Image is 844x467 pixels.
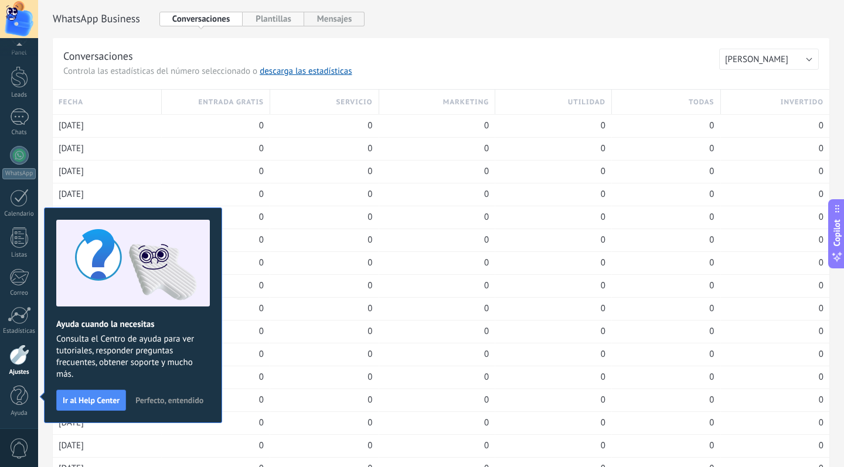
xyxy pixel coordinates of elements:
span: 0 [259,440,264,452]
span: 0 [601,120,605,132]
span: 0 [367,417,372,429]
span: 0 [367,257,372,269]
span: 0 [601,280,605,292]
span: 0 [709,257,714,269]
h2: Ayuda cuando la necesitas [56,319,210,330]
span: 0 [601,394,605,406]
span: [DATE] [59,189,84,200]
span: 0 [367,120,372,132]
span: 0 [819,326,823,338]
span: 0 [367,371,372,383]
button: Conversaciones [159,12,243,26]
span: 0 [709,120,714,132]
span: 0 [709,280,714,292]
span: 0 [601,440,605,452]
span: 0 [484,212,489,223]
span: 0 [259,257,264,269]
span: 0 [709,234,714,246]
span: Ir al Help Center [63,396,120,404]
span: 0 [709,189,714,200]
span: 0 [367,326,372,338]
span: 0 [484,417,489,429]
span: 0 [367,166,372,178]
span: 0 [259,371,264,383]
button: Ir al Help Center [56,390,126,411]
span: 0 [601,417,605,429]
span: 0 [367,303,372,315]
span: 0 [484,143,489,155]
span: 0 [484,280,489,292]
span: 0 [484,120,489,132]
span: 0 [259,234,264,246]
span: Perfecto, entendido [135,396,203,404]
h3: todas [689,97,714,108]
h3: marketing [443,97,489,108]
span: 0 [367,394,372,406]
div: Listas [2,251,36,259]
span: [DATE] [59,143,84,155]
span: 0 [709,371,714,383]
span: 0 [819,234,823,246]
h2: WhatsApp Business [53,7,140,30]
span: 0 [709,143,714,155]
span: 0 [819,371,823,383]
h3: invertido [781,97,823,108]
span: Copilot [831,219,843,246]
span: 0 [484,166,489,178]
span: 0 [819,166,823,178]
button: Perfecto, entendido [130,391,209,409]
span: 0 [484,257,489,269]
div: Leads [2,91,36,99]
span: 0 [819,394,823,406]
span: 0 [819,189,823,200]
span: 0 [484,326,489,338]
span: Consulta el Centro de ayuda para ver tutoriales, responder preguntas frecuentes, obtener soporte ... [56,333,210,380]
span: 0 [367,234,372,246]
button: Mensajes [304,12,365,26]
span: 0 [367,143,372,155]
span: 0 [367,440,372,452]
span: 0 [367,280,372,292]
span: 0 [819,349,823,360]
span: 0 [259,349,264,360]
span: 0 [601,371,605,383]
h3: fecha [59,97,83,108]
span: [DATE] [59,166,84,178]
span: 0 [819,143,823,155]
span: 0 [259,280,264,292]
span: 0 [259,303,264,315]
span: 0 [259,212,264,223]
span: 0 [367,189,372,200]
span: 0 [601,166,605,178]
span: 0 [259,326,264,338]
span: [DATE] [59,120,84,132]
span: Controla las estadísticas del número seleccionado o [63,66,352,77]
span: 0 [819,280,823,292]
span: 0 [367,212,372,223]
span: 0 [259,417,264,429]
span: 0 [819,440,823,452]
button: [PERSON_NAME] [719,49,819,70]
span: 0 [484,440,489,452]
span: 0 [709,303,714,315]
span: 0 [601,257,605,269]
a: descarga las estadísticas [260,66,352,77]
span: 0 [259,143,264,155]
span: 0 [484,349,489,360]
span: [DATE] [59,417,84,429]
h3: Conversaciones [63,49,719,63]
div: Chats [2,129,36,137]
span: 0 [601,189,605,200]
h3: entrada gratis [198,97,264,108]
span: 0 [819,120,823,132]
span: 0 [709,417,714,429]
span: 0 [819,257,823,269]
span: 0 [259,394,264,406]
span: 0 [709,212,714,223]
span: 0 [709,326,714,338]
div: Ayuda [2,410,36,417]
span: 0 [819,303,823,315]
span: 0 [709,394,714,406]
span: 0 [259,189,264,200]
div: Ajustes [2,369,36,376]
